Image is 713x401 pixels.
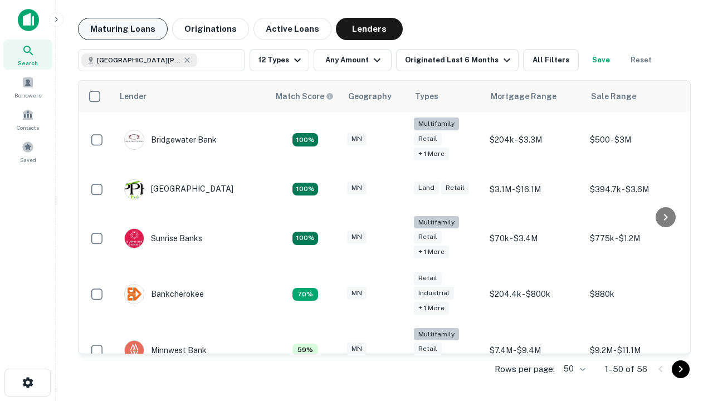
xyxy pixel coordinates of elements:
div: Lender [120,90,146,103]
button: All Filters [523,49,579,71]
div: Matching Properties: 18, hasApolloMatch: undefined [292,133,318,146]
a: Saved [3,136,52,167]
div: Multifamily [414,328,459,341]
a: Contacts [3,104,52,134]
th: Capitalize uses an advanced AI algorithm to match your search with the best lender. The match sco... [269,81,341,112]
a: Borrowers [3,72,52,102]
th: Lender [113,81,269,112]
div: Matching Properties: 10, hasApolloMatch: undefined [292,183,318,196]
img: capitalize-icon.png [18,9,39,31]
div: Minnwest Bank [124,340,207,360]
button: 12 Types [250,49,309,71]
div: + 1 more [414,302,449,315]
td: $204k - $3.3M [484,112,584,168]
div: Retail [414,343,442,355]
button: Maturing Loans [78,18,168,40]
div: MN [347,133,367,145]
td: $3.1M - $16.1M [484,168,584,211]
div: Matching Properties: 15, hasApolloMatch: undefined [292,232,318,245]
p: 1–50 of 56 [605,363,647,376]
div: 50 [559,361,587,377]
td: $775k - $1.2M [584,211,685,267]
th: Geography [341,81,408,112]
div: Sunrise Banks [124,228,202,248]
td: $70k - $3.4M [484,211,584,267]
div: Geography [348,90,392,103]
div: Land [414,182,439,194]
img: picture [125,341,144,360]
button: Lenders [336,18,403,40]
div: Matching Properties: 7, hasApolloMatch: undefined [292,288,318,301]
p: Rows per page: [495,363,555,376]
td: $500 - $3M [584,112,685,168]
th: Types [408,81,484,112]
img: picture [125,130,144,149]
div: MN [347,231,367,243]
div: Multifamily [414,118,459,130]
div: Retail [414,231,442,243]
span: Saved [20,155,36,164]
button: Originations [172,18,249,40]
a: Search [3,40,52,70]
th: Mortgage Range [484,81,584,112]
div: Originated Last 6 Months [405,53,514,67]
div: Industrial [414,287,454,300]
div: MN [347,287,367,300]
button: Originated Last 6 Months [396,49,519,71]
button: Any Amount [314,49,392,71]
td: $880k [584,266,685,322]
button: Save your search to get updates of matches that match your search criteria. [583,49,619,71]
div: Matching Properties: 6, hasApolloMatch: undefined [292,344,318,357]
div: Multifamily [414,216,459,229]
div: + 1 more [414,148,449,160]
div: + 1 more [414,246,449,258]
button: Reset [623,49,659,71]
div: MN [347,343,367,355]
img: picture [125,180,144,199]
span: Contacts [17,123,39,132]
img: picture [125,229,144,248]
button: Active Loans [253,18,331,40]
div: Capitalize uses an advanced AI algorithm to match your search with the best lender. The match sco... [276,90,334,102]
div: Sale Range [591,90,636,103]
td: $7.4M - $9.4M [484,322,584,379]
td: $204.4k - $800k [484,266,584,322]
div: Retail [414,133,442,145]
div: Mortgage Range [491,90,556,103]
div: Bankcherokee [124,284,204,304]
div: Types [415,90,438,103]
td: $394.7k - $3.6M [584,168,685,211]
div: Retail [414,272,442,285]
button: Go to next page [672,360,690,378]
span: Borrowers [14,91,41,100]
td: $9.2M - $11.1M [584,322,685,379]
div: [GEOGRAPHIC_DATA] [124,179,233,199]
iframe: Chat Widget [657,312,713,365]
h6: Match Score [276,90,331,102]
span: Search [18,58,38,67]
span: [GEOGRAPHIC_DATA][PERSON_NAME], [GEOGRAPHIC_DATA], [GEOGRAPHIC_DATA] [97,55,180,65]
th: Sale Range [584,81,685,112]
div: Retail [441,182,469,194]
img: picture [125,285,144,304]
div: Bridgewater Bank [124,130,217,150]
div: MN [347,182,367,194]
